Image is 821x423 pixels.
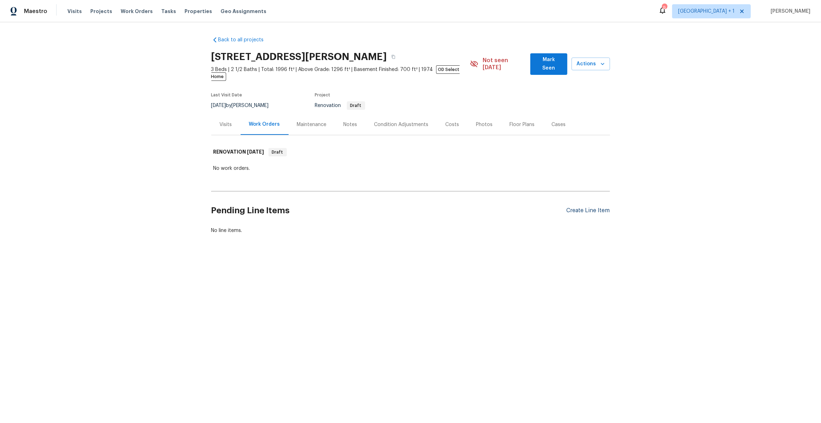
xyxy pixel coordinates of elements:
div: Condition Adjustments [374,121,429,128]
div: Cases [552,121,566,128]
span: Maestro [24,8,47,15]
span: 3 Beds | 2 1/2 Baths | Total: 1996 ft² | Above Grade: 1296 ft² | Basement Finished: 700 ft² | 1974 [211,66,470,80]
span: [DATE] [211,103,226,108]
span: Draft [269,149,286,156]
div: Work Orders [249,121,280,128]
span: Draft [348,103,364,108]
a: Back to all projects [211,36,279,43]
span: Tasks [161,9,176,14]
div: Maintenance [297,121,327,128]
span: Projects [90,8,112,15]
div: No work orders. [213,165,608,172]
div: by [PERSON_NAME] [211,101,277,110]
span: Visits [67,8,82,15]
div: Costs [446,121,459,128]
span: Last Visit Date [211,93,242,97]
div: Create Line Item [567,207,610,214]
div: Floor Plans [510,121,535,128]
div: Photos [476,121,493,128]
h2: [STREET_ADDRESS][PERSON_NAME] [211,53,387,60]
button: Actions [572,58,610,71]
div: Visits [220,121,232,128]
span: [GEOGRAPHIC_DATA] + 1 [678,8,735,15]
span: [DATE] [247,149,264,154]
button: Mark Seen [530,53,567,75]
h6: RENOVATION [213,148,264,156]
div: 9 [662,4,667,11]
button: Copy Address [387,50,400,63]
span: Mark Seen [536,55,561,73]
span: Renovation [315,103,365,108]
div: Notes [344,121,357,128]
div: No line items. [211,227,610,234]
h2: Pending Line Items [211,194,567,227]
span: Properties [185,8,212,15]
span: OD Select Home [211,65,460,81]
div: RENOVATION [DATE]Draft [211,141,610,163]
span: Geo Assignments [221,8,266,15]
span: [PERSON_NAME] [768,8,810,15]
span: Actions [577,60,604,68]
span: Work Orders [121,8,153,15]
span: Project [315,93,331,97]
span: Not seen [DATE] [483,57,526,71]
